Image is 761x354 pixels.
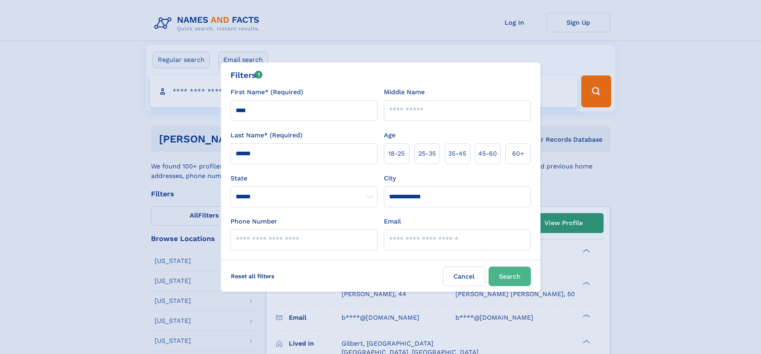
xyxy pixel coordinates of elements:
label: First Name* (Required) [230,87,303,97]
label: State [230,174,378,183]
label: Phone Number [230,217,277,226]
div: Filters [230,69,263,81]
span: 60+ [512,149,524,158]
span: 18‑25 [388,149,405,158]
label: Age [384,131,395,140]
label: Last Name* (Required) [230,131,302,140]
span: 35‑45 [448,149,466,158]
label: Cancel [443,267,485,286]
label: City [384,174,396,183]
button: Search [489,267,531,286]
label: Reset all filters [226,267,280,286]
span: 45‑60 [478,149,497,158]
label: Email [384,217,401,226]
label: Middle Name [384,87,425,97]
span: 25‑35 [418,149,436,158]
